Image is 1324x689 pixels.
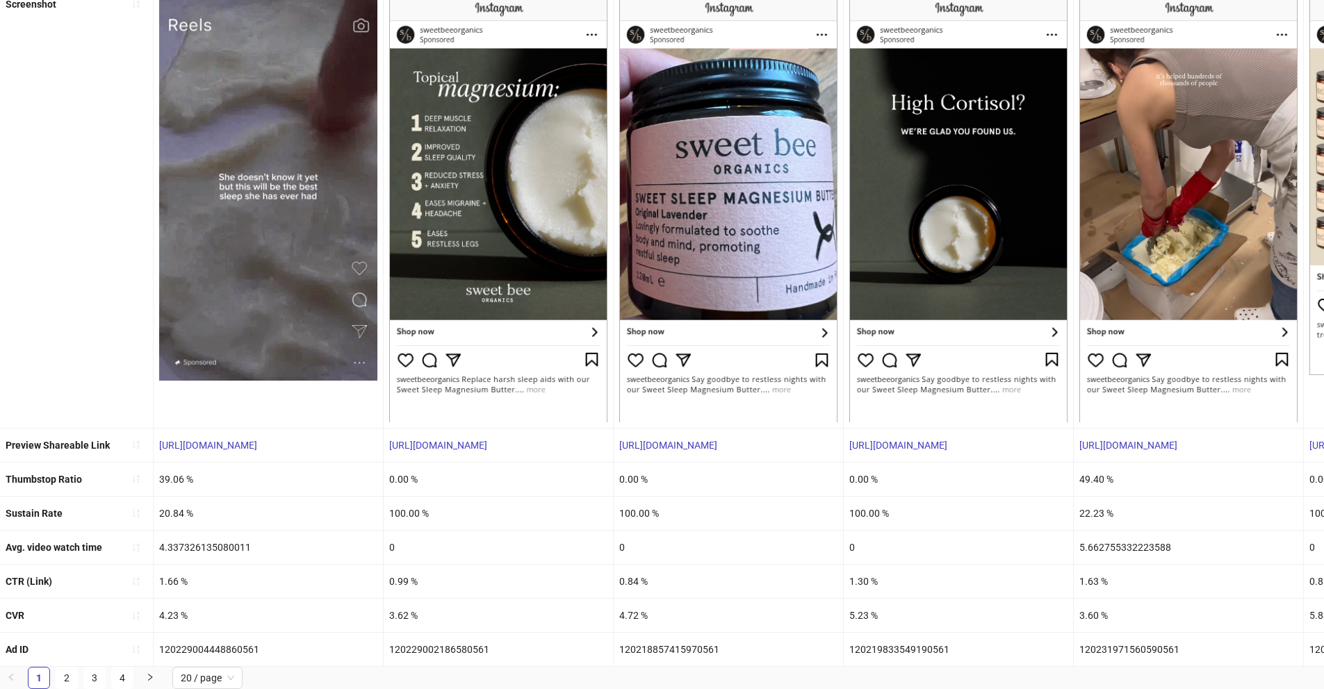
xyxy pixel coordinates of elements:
a: [URL][DOMAIN_NAME] [1079,440,1177,451]
span: sort-ascending [131,508,141,518]
b: CVR [6,610,24,621]
span: sort-ascending [131,474,141,483]
li: 1 [28,667,50,689]
b: Avg. video watch time [6,542,102,553]
div: 22.23 % [1074,497,1303,530]
span: sort-ascending [131,542,141,552]
div: 4.23 % [154,599,383,632]
div: 3.60 % [1074,599,1303,632]
div: 120219833549190561 [844,633,1073,666]
div: 5.662755332223588 [1074,531,1303,564]
div: 0 [384,531,613,564]
span: right [146,673,154,681]
div: 100.00 % [614,497,843,530]
div: 100.00 % [844,497,1073,530]
div: 0.00 % [614,463,843,496]
div: 0.84 % [614,565,843,598]
span: sort-ascending [131,645,141,654]
span: sort-ascending [131,440,141,449]
div: 4.337326135080011 [154,531,383,564]
div: 4.72 % [614,599,843,632]
div: 120231971560590561 [1074,633,1303,666]
button: right [139,667,161,689]
div: 20.84 % [154,497,383,530]
a: [URL][DOMAIN_NAME] [619,440,717,451]
b: Preview Shareable Link [6,440,110,451]
a: 1 [28,667,49,688]
div: 3.62 % [384,599,613,632]
div: 0.99 % [384,565,613,598]
b: Thumbstop Ratio [6,474,82,485]
div: 1.66 % [154,565,383,598]
span: sort-ascending [131,611,141,620]
a: 2 [56,667,77,688]
div: 1.30 % [844,565,1073,598]
li: 2 [56,667,78,689]
b: Ad ID [6,644,28,655]
li: 4 [111,667,133,689]
span: left [7,673,15,681]
b: Sustain Rate [6,508,63,519]
div: 0.00 % [384,463,613,496]
li: Next Page [139,667,161,689]
a: [URL][DOMAIN_NAME] [159,440,257,451]
div: 100.00 % [384,497,613,530]
a: 3 [84,667,105,688]
div: 120218857415970561 [614,633,843,666]
div: 49.40 % [1074,463,1303,496]
span: 20 / page [181,667,234,688]
div: 0.00 % [844,463,1073,496]
li: 3 [83,667,106,689]
a: [URL][DOMAIN_NAME] [389,440,487,451]
div: 39.06 % [154,463,383,496]
div: 5.23 % [844,599,1073,632]
div: 0 [614,531,843,564]
b: CTR (Link) [6,576,52,587]
span: sort-ascending [131,576,141,586]
div: Page Size [172,667,243,689]
a: [URL][DOMAIN_NAME] [849,440,947,451]
a: 4 [112,667,133,688]
div: 120229002186580561 [384,633,613,666]
div: 0 [844,531,1073,564]
div: 1.63 % [1074,565,1303,598]
div: 120229004448860561 [154,633,383,666]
